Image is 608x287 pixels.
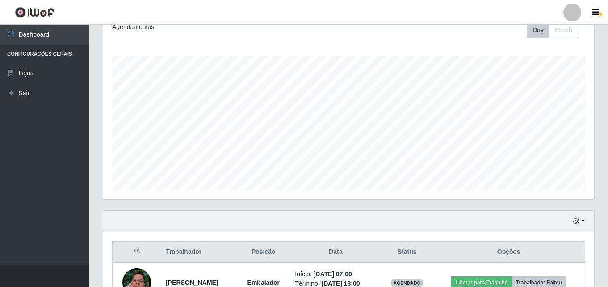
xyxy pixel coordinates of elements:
[166,279,218,286] strong: [PERSON_NAME]
[314,270,352,278] time: [DATE] 07:00
[382,242,432,263] th: Status
[527,22,585,38] div: Toolbar with button groups
[549,22,578,38] button: Month
[289,242,382,263] th: Data
[237,242,289,263] th: Posição
[295,270,376,279] li: Início:
[247,279,280,286] strong: Embalador
[391,279,423,287] span: AGENDADO
[112,22,302,32] div: Agendamentos
[160,242,237,263] th: Trabalhador
[527,22,578,38] div: First group
[527,22,549,38] button: Day
[321,280,360,287] time: [DATE] 13:00
[432,242,585,263] th: Opções
[15,7,55,18] img: CoreUI Logo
